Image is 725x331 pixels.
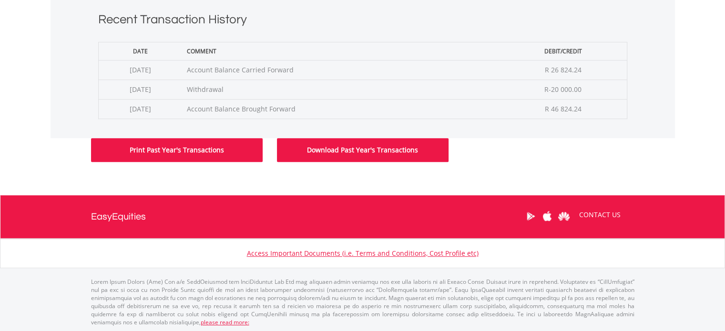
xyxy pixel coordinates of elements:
[545,65,582,74] span: R 26 824.24
[539,201,556,231] a: Apple
[98,60,182,80] td: [DATE]
[500,42,627,60] th: Debit/Credit
[91,278,634,327] p: Lorem Ipsum Dolors (Ame) Con a/e SeddOeiusmod tem InciDiduntut Lab Etd mag aliquaen admin veniamq...
[182,42,500,60] th: Comment
[572,201,627,228] a: CONTACT US
[556,201,572,231] a: Huawei
[201,318,249,326] a: please read more:
[182,60,500,80] td: Account Balance Carried Forward
[522,201,539,231] a: Google Play
[182,80,500,99] td: Withdrawal
[182,99,500,119] td: Account Balance Brought Forward
[91,138,263,162] button: Print Past Year's Transactions
[98,42,182,60] th: Date
[91,195,146,238] a: EasyEquities
[247,249,479,258] a: Access Important Documents (i.e. Terms and Conditions, Cost Profile etc)
[544,85,582,94] span: R-20 000.00
[98,11,627,32] h1: Recent Transaction History
[545,104,582,113] span: R 46 824.24
[98,80,182,99] td: [DATE]
[98,99,182,119] td: [DATE]
[277,138,449,162] button: Download Past Year's Transactions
